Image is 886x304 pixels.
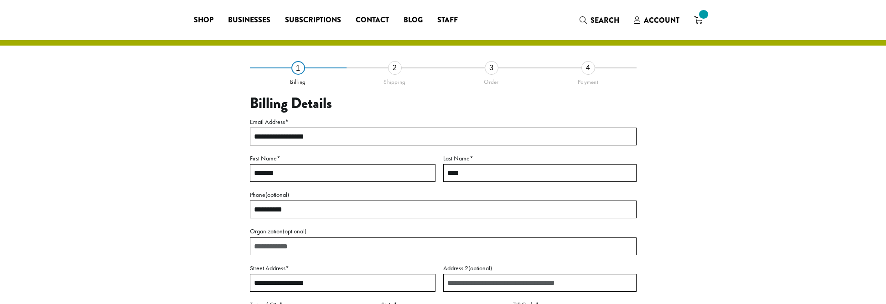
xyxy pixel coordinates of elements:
[430,13,465,27] a: Staff
[250,95,637,112] h3: Billing Details
[591,15,619,26] span: Search
[228,15,270,26] span: Businesses
[250,263,435,274] label: Street Address
[581,61,595,75] div: 4
[540,75,637,86] div: Payment
[644,15,679,26] span: Account
[285,15,341,26] span: Subscriptions
[250,153,435,164] label: First Name
[221,13,278,27] a: Businesses
[194,15,213,26] span: Shop
[187,13,221,27] a: Shop
[283,227,306,235] span: (optional)
[443,263,637,274] label: Address 2
[265,191,289,199] span: (optional)
[250,226,637,237] label: Organization
[388,61,402,75] div: 2
[396,13,430,27] a: Blog
[443,153,637,164] label: Last Name
[278,13,348,27] a: Subscriptions
[468,264,492,272] span: (optional)
[404,15,423,26] span: Blog
[250,116,637,128] label: Email Address
[291,61,305,75] div: 1
[627,13,687,28] a: Account
[348,13,396,27] a: Contact
[437,15,458,26] span: Staff
[572,13,627,28] a: Search
[485,61,498,75] div: 3
[347,75,443,86] div: Shipping
[250,75,347,86] div: Billing
[443,75,540,86] div: Order
[356,15,389,26] span: Contact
